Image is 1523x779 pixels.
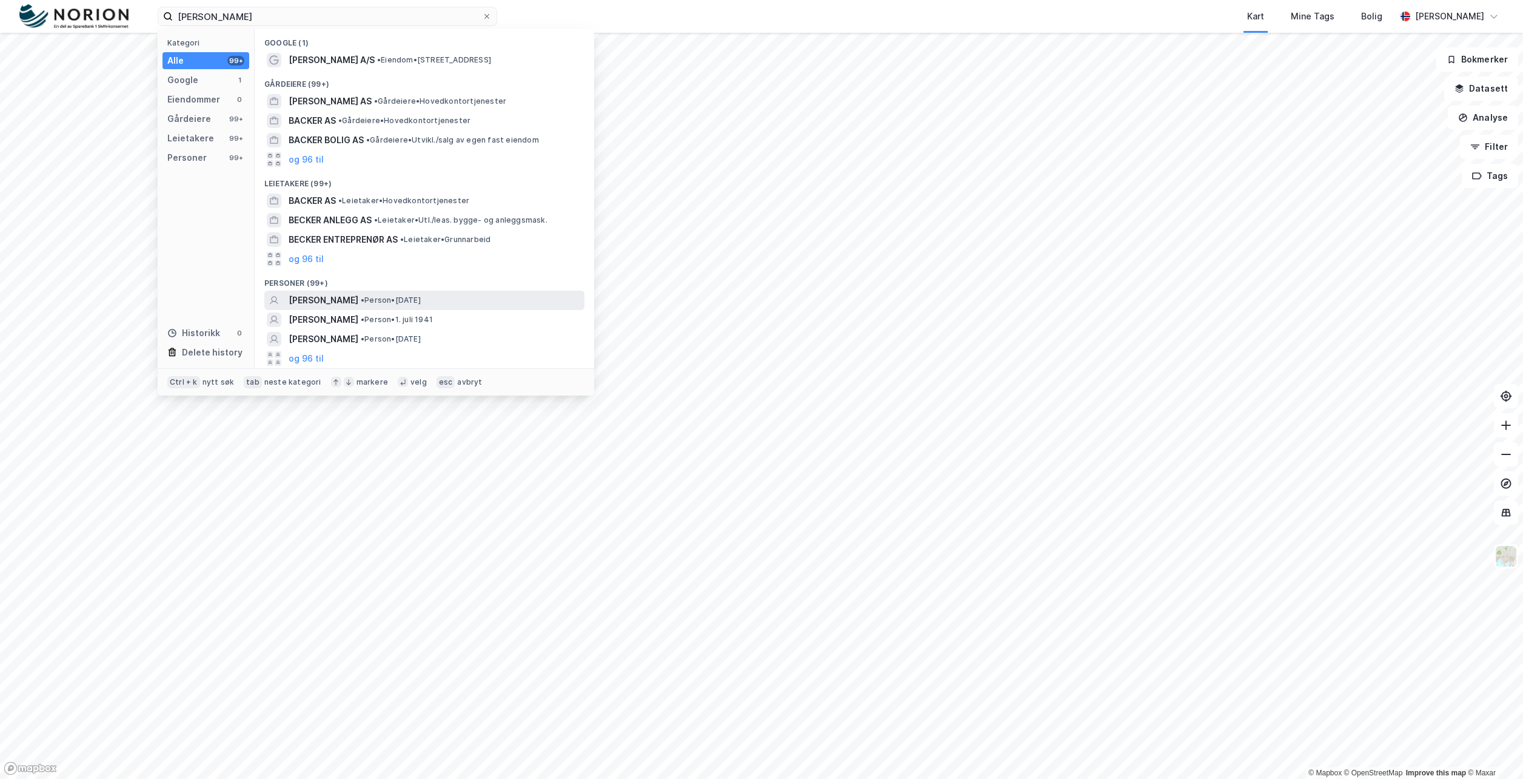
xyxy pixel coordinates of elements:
[1462,721,1523,779] iframe: Chat Widget
[167,376,200,388] div: Ctrl + k
[167,150,207,165] div: Personer
[374,96,378,106] span: •
[19,4,129,29] img: norion-logo.80e7a08dc31c2e691866.png
[338,196,469,206] span: Leietaker • Hovedkontortjenester
[167,38,249,47] div: Kategori
[255,29,594,50] div: Google (1)
[203,377,235,387] div: nytt søk
[437,376,455,388] div: esc
[289,252,324,266] button: og 96 til
[227,133,244,143] div: 99+
[289,152,324,167] button: og 96 til
[338,116,470,126] span: Gårdeiere • Hovedkontortjenester
[361,334,364,343] span: •
[289,213,372,228] span: BECKER ANLEGG AS
[289,94,372,109] span: [PERSON_NAME] AS
[167,326,220,340] div: Historikk
[167,53,184,68] div: Alle
[1344,769,1403,777] a: OpenStreetMap
[457,377,482,387] div: avbryt
[289,53,375,67] span: [PERSON_NAME] A/S
[366,135,539,145] span: Gårdeiere • Utvikl./salg av egen fast eiendom
[410,377,427,387] div: velg
[374,215,547,225] span: Leietaker • Utl./leas. bygge- og anleggsmask.
[227,153,244,163] div: 99+
[264,377,321,387] div: neste kategori
[1460,135,1518,159] button: Filter
[1415,9,1484,24] div: [PERSON_NAME]
[361,295,364,305] span: •
[1462,164,1518,188] button: Tags
[1495,545,1518,568] img: Z
[255,70,594,92] div: Gårdeiere (99+)
[1308,769,1342,777] a: Mapbox
[377,55,381,64] span: •
[289,232,398,247] span: BECKER ENTREPRENØR AS
[289,293,358,308] span: [PERSON_NAME]
[227,56,244,66] div: 99+
[167,112,211,126] div: Gårdeiere
[289,332,358,346] span: [PERSON_NAME]
[1448,106,1518,130] button: Analyse
[289,113,336,128] span: BACKER AS
[289,194,336,208] span: BACKER AS
[167,92,220,107] div: Eiendommer
[1436,47,1518,72] button: Bokmerker
[1462,721,1523,779] div: Kontrollprogram for chat
[255,269,594,291] div: Personer (99+)
[338,116,342,125] span: •
[244,376,262,388] div: tab
[289,133,364,147] span: BACKER BOLIG AS
[361,315,433,325] span: Person • 1. juli 1941
[338,196,342,205] span: •
[289,351,324,366] button: og 96 til
[235,328,244,338] div: 0
[1406,769,1466,777] a: Improve this map
[400,235,490,244] span: Leietaker • Grunnarbeid
[374,215,378,224] span: •
[173,7,482,25] input: Søk på adresse, matrikkel, gårdeiere, leietakere eller personer
[361,295,421,305] span: Person • [DATE]
[366,135,370,144] span: •
[400,235,404,244] span: •
[167,131,214,146] div: Leietakere
[361,315,364,324] span: •
[356,377,388,387] div: markere
[361,334,421,344] span: Person • [DATE]
[235,95,244,104] div: 0
[1444,76,1518,101] button: Datasett
[182,345,243,360] div: Delete history
[4,761,57,775] a: Mapbox homepage
[227,114,244,124] div: 99+
[255,169,594,191] div: Leietakere (99+)
[167,73,198,87] div: Google
[1247,9,1264,24] div: Kart
[374,96,506,106] span: Gårdeiere • Hovedkontortjenester
[289,312,358,327] span: [PERSON_NAME]
[1291,9,1334,24] div: Mine Tags
[1361,9,1382,24] div: Bolig
[377,55,491,65] span: Eiendom • [STREET_ADDRESS]
[235,75,244,85] div: 1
